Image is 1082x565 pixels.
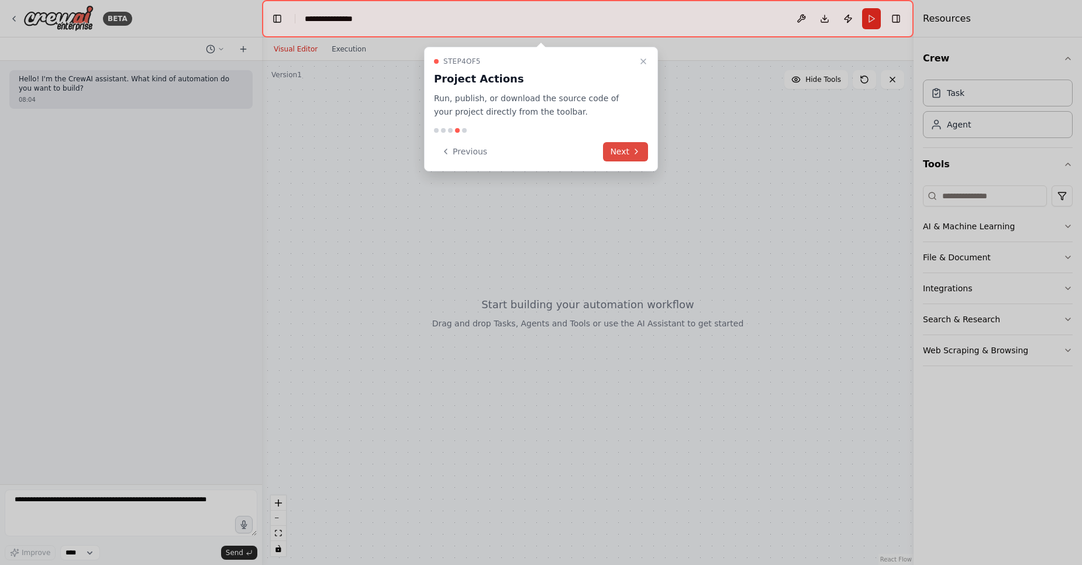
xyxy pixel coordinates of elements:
[434,142,494,161] button: Previous
[603,142,648,161] button: Next
[269,11,285,27] button: Hide left sidebar
[434,71,634,87] h3: Project Actions
[636,54,650,68] button: Close walkthrough
[434,92,634,119] p: Run, publish, or download the source code of your project directly from the toolbar.
[443,57,481,66] span: Step 4 of 5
